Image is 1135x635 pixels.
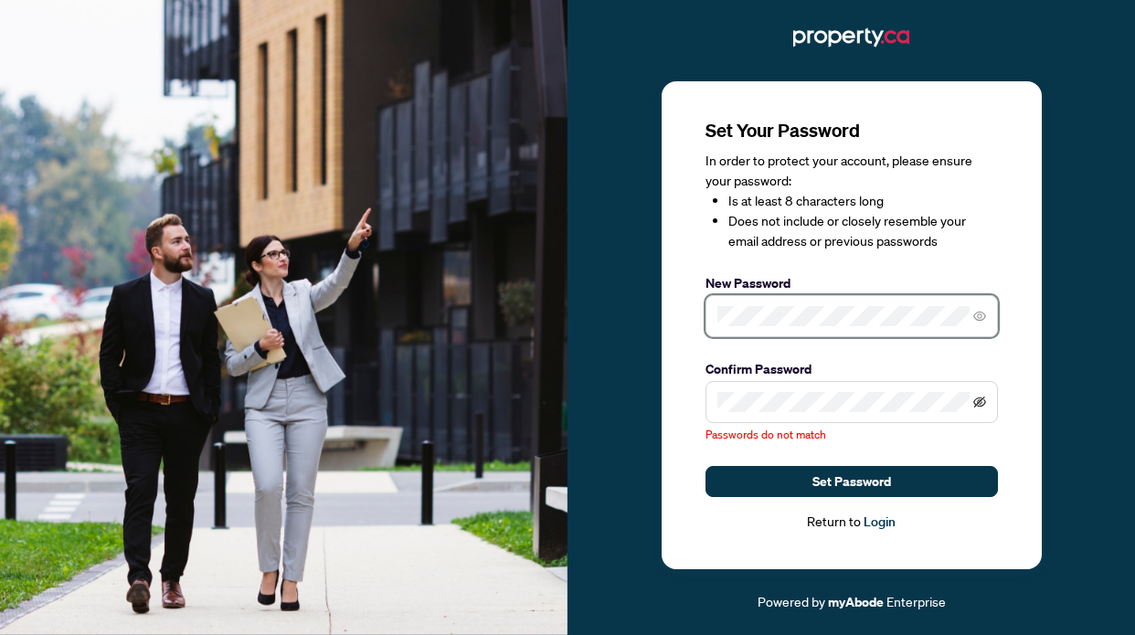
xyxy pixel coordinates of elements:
[812,467,891,496] span: Set Password
[705,428,826,441] span: Passwords do not match
[728,211,998,251] li: Does not include or closely resemble your email address or previous passwords
[973,310,986,323] span: eye
[864,513,896,530] a: Login
[705,359,998,379] label: Confirm Password
[886,593,946,609] span: Enterprise
[828,592,884,612] a: myAbode
[728,191,998,211] li: Is at least 8 characters long
[705,466,998,497] button: Set Password
[758,593,825,609] span: Powered by
[705,118,998,143] h3: Set Your Password
[973,396,986,408] span: eye-invisible
[793,23,909,52] img: ma-logo
[705,512,998,533] div: Return to
[705,273,998,293] label: New Password
[705,151,998,251] div: In order to protect your account, please ensure your password:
